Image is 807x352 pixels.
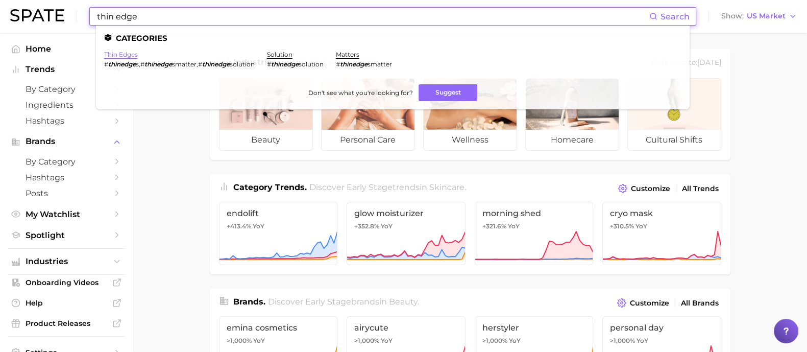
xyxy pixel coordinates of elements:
em: thinedge [271,60,299,68]
em: thinedge [144,60,172,68]
a: beauty [219,78,313,151]
span: Trends [26,65,107,74]
span: beauty [219,130,312,150]
span: emina cosmetics [227,323,330,333]
span: Hashtags [26,173,107,182]
span: Discover Early Stage trends in . [309,182,466,192]
button: ShowUS Market [719,10,799,23]
a: endolift+413.4% YoY [219,202,338,265]
span: Customize [630,299,669,308]
span: All Brands [681,299,719,308]
span: Discover Early Stage brands in . [268,297,419,307]
a: Product Releases [8,316,125,331]
span: wellness [424,130,517,150]
span: # [336,60,340,68]
span: Don't see what you're looking for? [308,89,412,97]
button: Suggest [419,84,477,101]
span: solution [230,60,255,68]
span: YoY [381,222,393,230]
span: YoY [508,222,520,230]
span: Help [26,298,107,308]
div: , , [104,60,255,68]
a: All Brands [678,296,721,310]
span: Brands [26,137,107,146]
span: homecare [526,130,619,150]
button: Trends [8,62,125,77]
span: smatter [368,60,392,68]
span: YoY [635,222,647,230]
a: Posts [8,185,125,201]
span: endolift [227,208,330,218]
span: Industries [26,257,107,266]
a: thin edges [104,51,138,58]
span: by Category [26,84,107,94]
span: personal day [610,323,714,333]
span: # [140,60,144,68]
a: Help [8,295,125,311]
li: Categories [104,34,681,42]
span: # [104,60,108,68]
img: SPATE [10,9,64,21]
a: by Category [8,154,125,170]
span: # [267,60,271,68]
span: solution [299,60,324,68]
span: Spotlight [26,230,107,240]
span: # [198,60,202,68]
span: My Watchlist [26,209,107,219]
span: +413.4% [227,222,251,230]
a: Ingredients [8,97,125,113]
button: Brands [8,134,125,149]
button: Industries [8,254,125,269]
a: solution [267,51,292,58]
a: cryo mask+310.5% YoY [602,202,721,265]
span: herstyler [482,323,586,333]
span: >1,000% [354,337,379,344]
span: Product Releases [26,319,107,328]
span: smatter [172,60,197,68]
span: s [136,60,139,68]
span: >1,000% [610,337,635,344]
span: glow moisturizer [354,208,458,218]
span: by Category [26,157,107,167]
span: YoY [253,222,264,230]
span: Home [26,44,107,54]
a: personal care [321,78,415,151]
button: Customize [615,296,671,310]
span: YoY [509,337,521,345]
span: cryo mask [610,208,714,218]
a: Hashtags [8,113,125,129]
span: YoY [381,337,393,345]
span: beauty [389,297,418,307]
span: Posts [26,189,107,198]
span: airycute [354,323,458,333]
span: Hashtags [26,116,107,126]
em: thinedge [202,60,230,68]
a: All Trends [679,182,721,196]
em: thinedge [340,60,368,68]
span: +321.6% [482,222,506,230]
a: morning shed+321.6% YoY [475,202,594,265]
span: +352.8% [354,222,379,230]
span: Onboarding Videos [26,278,107,287]
span: cultural shifts [628,130,721,150]
span: Show [721,13,744,19]
span: All Trends [682,184,719,193]
span: Customize [631,184,670,193]
span: morning shed [482,208,586,218]
a: Home [8,41,125,57]
span: personal care [322,130,414,150]
span: Category Trends . [233,182,307,192]
a: by Category [8,81,125,97]
span: US Market [747,13,786,19]
span: >1,000% [227,337,252,344]
a: wellness [423,78,517,151]
a: homecare [525,78,619,151]
a: Hashtags [8,170,125,185]
button: Customize [616,181,672,196]
input: Search here for a brand, industry, or ingredient [96,8,649,25]
span: >1,000% [482,337,507,344]
span: skincare [429,182,464,192]
span: Ingredients [26,100,107,110]
a: Spotlight [8,227,125,243]
a: cultural shifts [627,78,721,151]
